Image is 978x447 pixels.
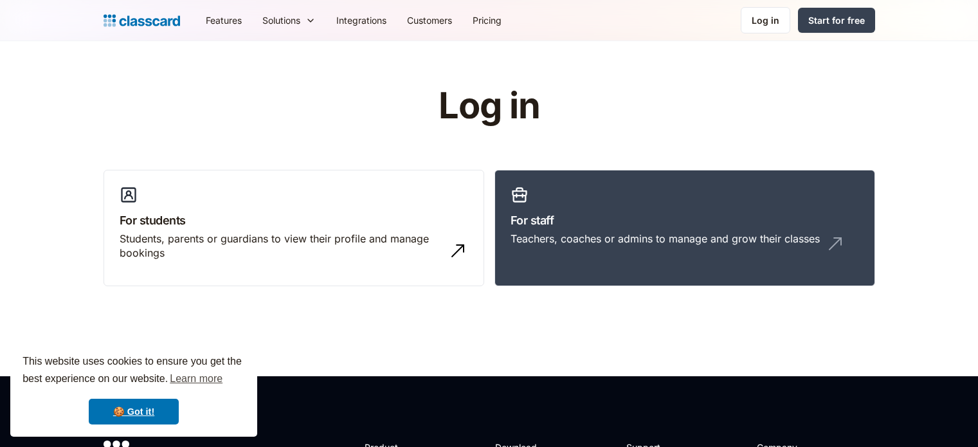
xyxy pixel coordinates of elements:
[285,86,693,126] h1: Log in
[195,6,252,35] a: Features
[511,212,859,229] h3: For staff
[23,354,245,388] span: This website uses cookies to ensure you get the best experience on our website.
[89,399,179,424] a: dismiss cookie message
[808,14,865,27] div: Start for free
[252,6,326,35] div: Solutions
[397,6,462,35] a: Customers
[494,170,875,287] a: For staffTeachers, coaches or admins to manage and grow their classes
[120,232,442,260] div: Students, parents or guardians to view their profile and manage bookings
[462,6,512,35] a: Pricing
[798,8,875,33] a: Start for free
[104,12,180,30] a: home
[752,14,779,27] div: Log in
[511,232,820,246] div: Teachers, coaches or admins to manage and grow their classes
[120,212,468,229] h3: For students
[104,170,484,287] a: For studentsStudents, parents or guardians to view their profile and manage bookings
[741,7,790,33] a: Log in
[10,342,257,437] div: cookieconsent
[168,369,224,388] a: learn more about cookies
[262,14,300,27] div: Solutions
[326,6,397,35] a: Integrations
